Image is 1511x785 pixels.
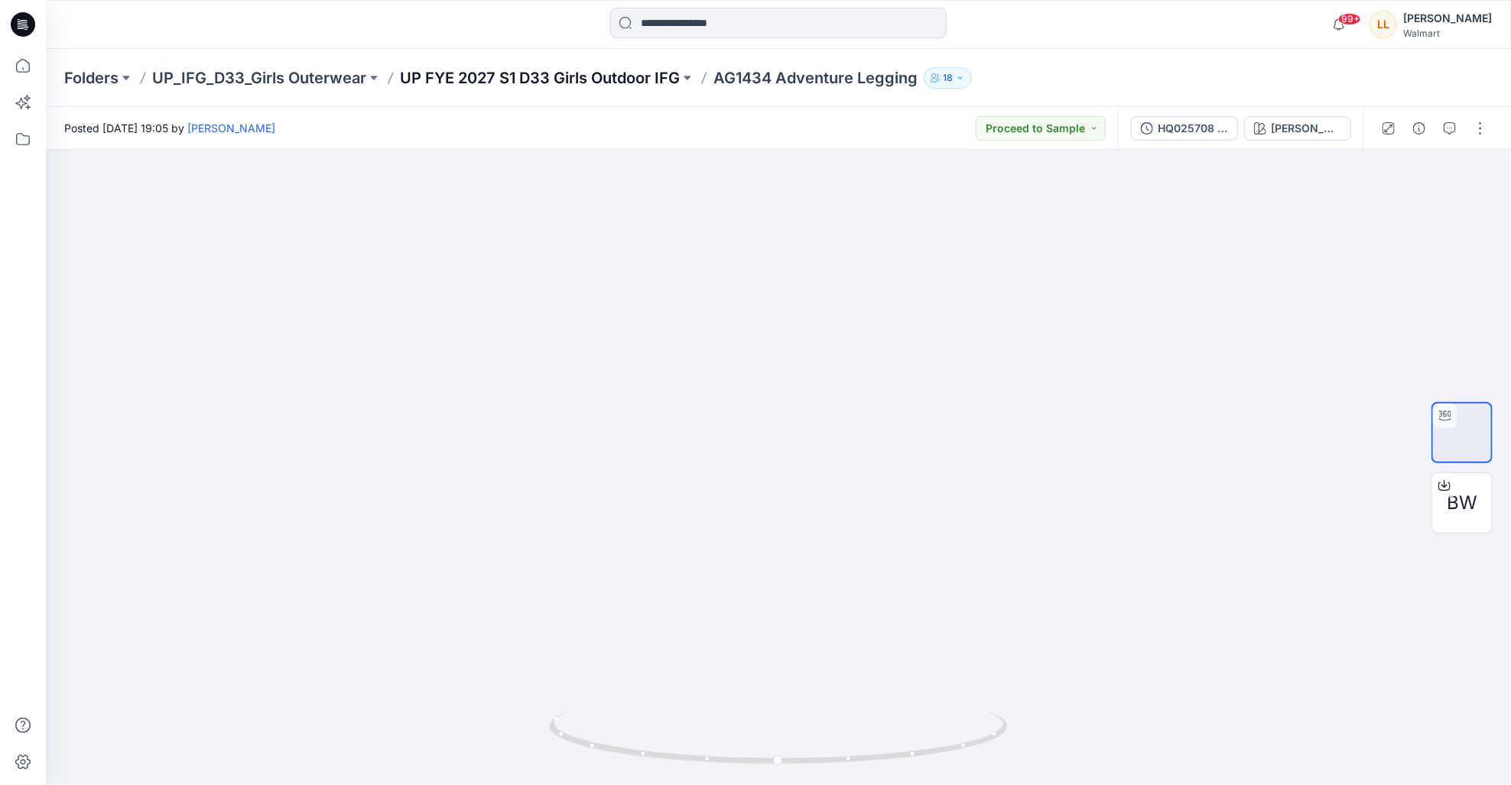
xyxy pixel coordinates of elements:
span: 99+ [1338,13,1361,25]
a: UP FYE 2027 S1 D33 Girls Outdoor IFG [400,67,680,89]
p: 18 [943,70,953,86]
span: BW [1447,489,1477,517]
button: [PERSON_NAME]/ Wisteria [1244,116,1351,141]
div: LL [1370,11,1397,38]
div: HQ025708 (AG1434)_ADVENTURE LEGGINGS_GV [1158,120,1228,137]
button: HQ025708 (AG1434)_ADVENTURE LEGGINGS_GV [1131,116,1238,141]
img: AG1434 GRADE VERIFICATION [1433,404,1491,462]
button: Details [1407,116,1431,141]
a: UP_IFG_D33_Girls Outerwear [152,67,366,89]
span: Posted [DATE] 19:05 by [64,120,275,136]
div: [PERSON_NAME] [1403,9,1492,28]
div: [PERSON_NAME]/ Wisteria [1271,120,1341,137]
p: AG1434 Adventure Legging [713,67,918,89]
a: [PERSON_NAME] [187,122,275,135]
button: 18 [924,67,972,89]
div: Walmart [1403,28,1492,39]
a: Folders [64,67,119,89]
